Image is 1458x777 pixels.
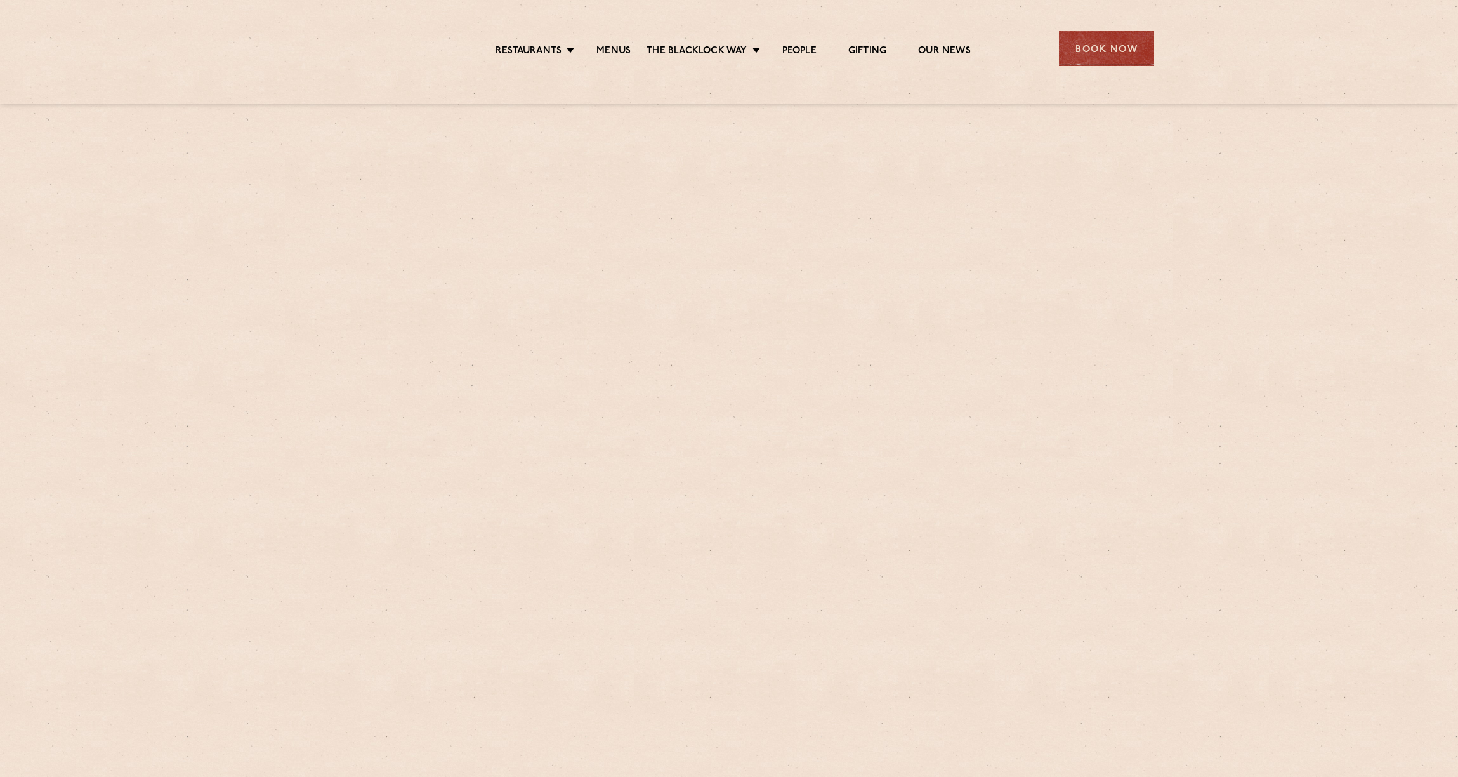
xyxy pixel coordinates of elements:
[496,45,562,59] a: Restaurants
[304,12,414,85] img: svg%3E
[848,45,886,59] a: Gifting
[596,45,631,59] a: Menus
[1059,31,1154,66] div: Book Now
[918,45,971,59] a: Our News
[647,45,747,59] a: The Blacklock Way
[782,45,817,59] a: People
